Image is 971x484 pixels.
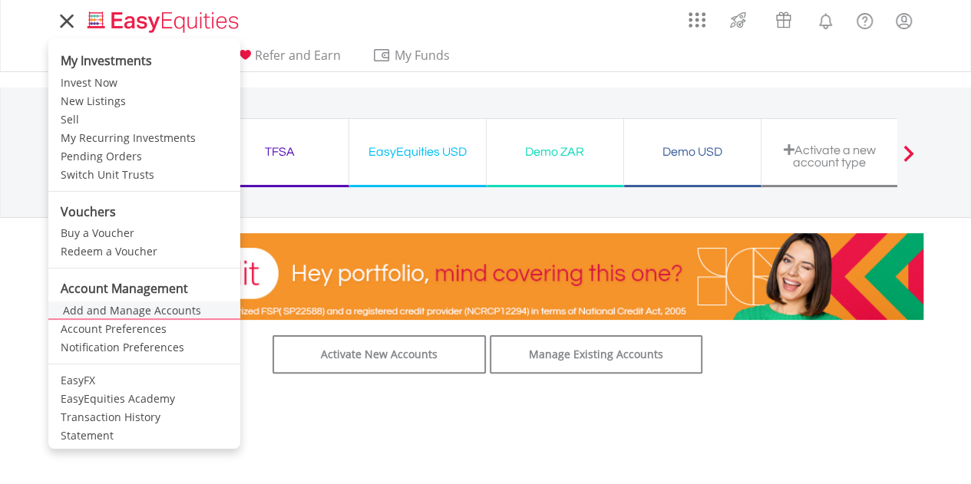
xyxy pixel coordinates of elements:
[725,8,751,32] img: thrive-v2.svg
[884,4,923,38] a: My Profile
[845,4,884,35] a: FAQ's and Support
[48,301,240,320] a: Add and Manage Accounts
[255,47,341,64] span: Refer and Earn
[48,320,240,338] a: Account Preferences
[48,92,240,110] a: New Listings
[272,335,486,374] a: Activate New Accounts
[48,42,240,74] li: My Investments
[771,8,796,32] img: vouchers-v2.svg
[372,45,473,65] span: My Funds
[633,141,751,163] div: Demo USD
[490,335,703,374] a: Manage Existing Accounts
[221,141,339,163] div: TFSA
[496,141,614,163] div: Demo ZAR
[48,242,240,261] a: Redeem a Voucher
[84,9,245,35] img: EasyEquities_Logo.png
[358,141,477,163] div: EasyEquities USD
[48,166,240,184] a: Switch Unit Trusts
[48,371,240,390] a: EasyFX
[48,275,240,301] li: Account Management
[48,338,240,357] a: Notification Preferences
[48,110,240,129] a: Sell
[48,74,240,92] a: Invest Now
[81,4,245,35] a: Home page
[48,408,240,426] a: Transaction History
[48,233,923,320] img: EasyCredit Promotion Banner
[48,129,240,147] a: My Recurring Investments
[679,4,715,28] a: AppsGrid
[771,143,889,169] div: Activate a new account type
[48,147,240,166] a: Pending Orders
[48,390,240,408] a: EasyEquities Academy
[761,4,806,32] a: Vouchers
[806,4,845,35] a: Notifications
[230,48,347,71] a: Refer and Earn
[48,224,240,242] a: Buy a Voucher
[48,199,240,225] li: Vouchers
[689,12,705,28] img: grid-menu-icon.svg
[48,426,240,445] a: Statement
